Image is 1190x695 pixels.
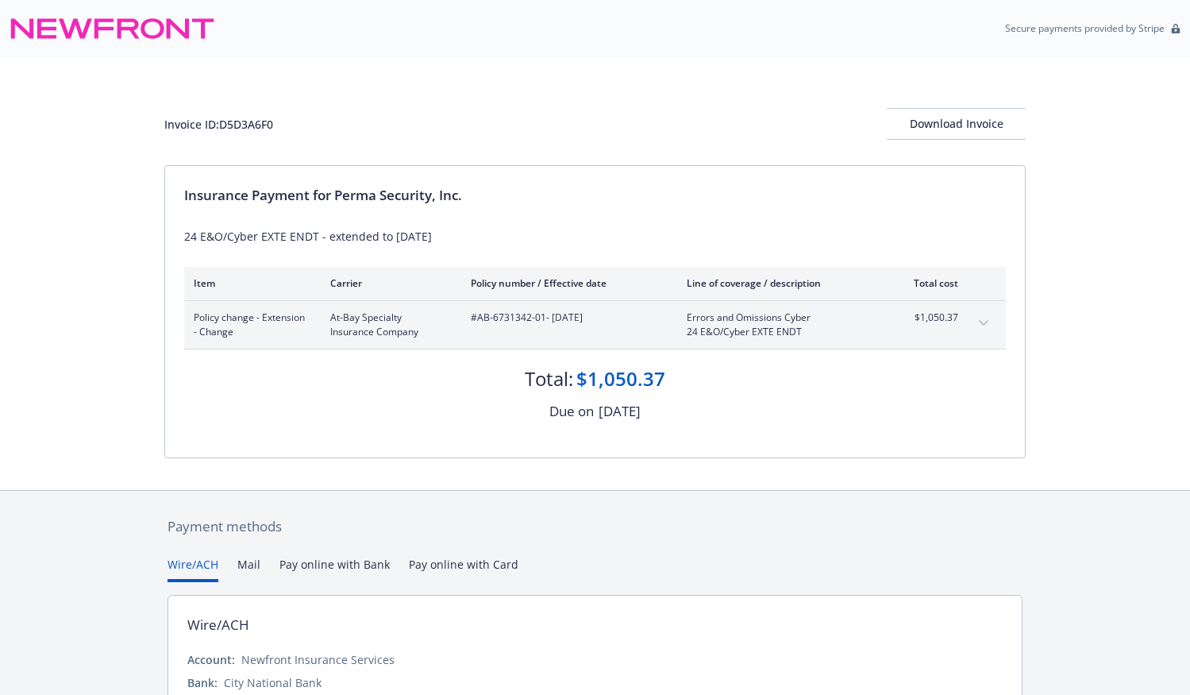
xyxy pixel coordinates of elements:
[525,365,573,392] div: Total:
[330,311,445,339] span: At-Bay Specialty Insurance Company
[687,311,873,339] span: Errors and Omissions Cyber24 E&O/Cyber EXTE ENDT
[184,185,1006,206] div: Insurance Payment for Perma Security, Inc.
[687,276,873,290] div: Line of coverage / description
[237,556,260,582] button: Mail
[576,365,665,392] div: $1,050.37
[224,674,322,691] div: City National Bank
[887,109,1026,139] div: Download Invoice
[187,615,249,635] div: Wire/ACH
[971,311,996,336] button: expand content
[184,228,1006,245] div: 24 E&O/Cyber EXTE ENDT - extended to [DATE]
[330,276,445,290] div: Carrier
[887,108,1026,140] button: Download Invoice
[471,311,661,325] span: #AB-6731342-01 - [DATE]
[194,311,305,339] span: Policy change - Extension - Change
[687,325,873,339] span: 24 E&O/Cyber EXTE ENDT
[168,516,1022,537] div: Payment methods
[279,556,390,582] button: Pay online with Bank
[1005,21,1165,35] p: Secure payments provided by Stripe
[687,311,873,325] span: Errors and Omissions Cyber
[471,276,661,290] div: Policy number / Effective date
[168,556,218,582] button: Wire/ACH
[549,401,594,422] div: Due on
[164,116,273,133] div: Invoice ID: D5D3A6F0
[409,556,518,582] button: Pay online with Card
[241,651,395,668] div: Newfront Insurance Services
[599,401,641,422] div: [DATE]
[194,276,305,290] div: Item
[899,276,958,290] div: Total cost
[187,651,235,668] div: Account:
[184,301,1006,349] div: Policy change - Extension - ChangeAt-Bay Specialty Insurance Company#AB-6731342-01- [DATE]Errors ...
[899,311,958,325] span: $1,050.37
[187,674,218,691] div: Bank:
